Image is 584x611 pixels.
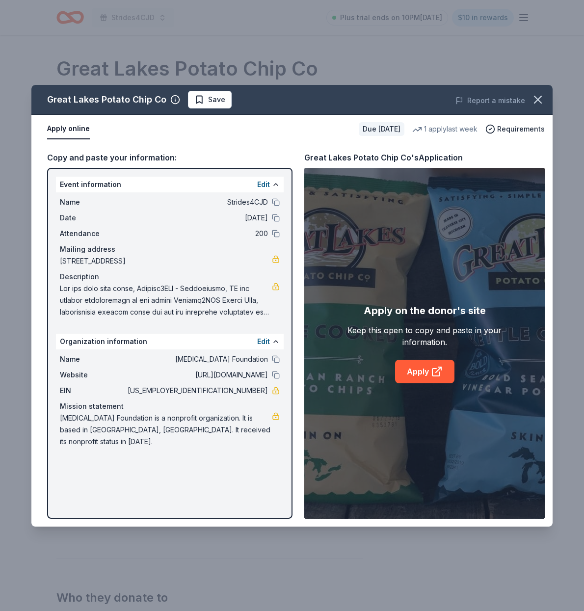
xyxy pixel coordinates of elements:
[257,336,270,347] button: Edit
[47,92,166,107] div: Great Lakes Potato Chip Co
[56,334,284,349] div: Organization information
[60,212,126,224] span: Date
[188,91,232,108] button: Save
[60,353,126,365] span: Name
[412,123,478,135] div: 1 apply last week
[60,228,126,239] span: Attendance
[208,94,225,106] span: Save
[60,400,280,412] div: Mission statement
[47,119,90,139] button: Apply online
[497,123,545,135] span: Requirements
[257,179,270,190] button: Edit
[126,196,268,208] span: Strides4CJD
[47,151,292,164] div: Copy and paste your information:
[126,369,268,381] span: [URL][DOMAIN_NAME]
[60,255,272,267] span: [STREET_ADDRESS]
[395,360,454,383] a: Apply
[126,385,268,397] span: [US_EMPLOYER_IDENTIFICATION_NUMBER]
[304,151,463,164] div: Great Lakes Potato Chip Co's Application
[126,353,268,365] span: [MEDICAL_DATA] Foundation
[455,95,525,106] button: Report a mistake
[126,212,268,224] span: [DATE]
[60,196,126,208] span: Name
[60,412,272,448] span: [MEDICAL_DATA] Foundation is a nonprofit organization. It is based in [GEOGRAPHIC_DATA], [GEOGRAP...
[359,122,404,136] div: Due [DATE]
[60,243,280,255] div: Mailing address
[328,324,521,348] div: Keep this open to copy and paste in your information.
[60,385,126,397] span: EIN
[485,123,545,135] button: Requirements
[60,369,126,381] span: Website
[56,177,284,192] div: Event information
[60,271,280,283] div: Description
[126,228,268,239] span: 200
[60,283,272,318] span: Lor ips dolo sita conse, Adipisc3ELI - Seddoeiusmo, TE inc utlabor etdoloremagn al eni admini Ven...
[364,303,486,319] div: Apply on the donor's site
